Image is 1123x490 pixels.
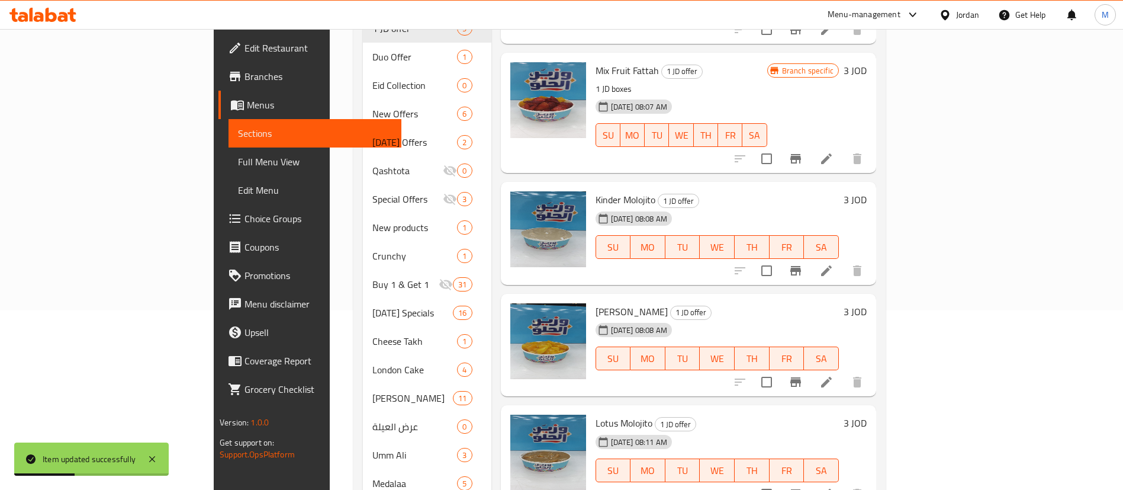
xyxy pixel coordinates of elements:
span: Crunchy [372,249,458,263]
div: items [457,164,472,178]
span: [PERSON_NAME] [372,391,453,405]
button: MO [630,347,665,370]
span: 5 [458,478,471,489]
span: SU [601,239,626,256]
span: WE [704,239,730,256]
span: 1 [458,52,471,63]
span: عرض العيلة [372,419,458,434]
span: TU [670,462,696,479]
span: 6 [458,108,471,120]
span: Branch specific [777,65,838,76]
span: TU [649,127,664,144]
img: Mango Fattah [510,303,586,379]
a: Branches [218,62,401,91]
div: items [457,334,472,348]
div: items [453,306,472,320]
span: London Cake [372,363,458,377]
button: SA [804,347,839,370]
a: Edit menu item [819,152,834,166]
span: Cheese Takh [372,334,458,348]
span: 0 [458,421,471,433]
span: Eid Collection [372,78,458,92]
div: Menu-management [828,8,900,22]
span: SA [747,127,762,144]
span: Promotions [244,268,392,283]
span: Select to update [754,370,779,395]
div: 1 JD offer [670,306,712,320]
div: items [457,192,472,206]
span: Umm Ali [372,448,458,462]
span: Menu disclaimer [244,297,392,311]
span: Grocery Checklist [244,382,392,396]
a: Edit Menu [229,176,401,204]
button: TU [645,123,669,147]
p: 1 JD boxes [596,82,767,97]
a: Edit menu item [819,264,834,278]
button: SU [596,459,631,482]
span: 0 [458,165,471,177]
span: TH [699,127,713,144]
div: items [457,135,472,149]
div: items [457,78,472,92]
div: Ramadan Specials [372,306,453,320]
span: 1.0.0 [250,415,269,430]
span: 1 JD offer [671,306,711,319]
a: Support.OpsPlatform [220,447,295,462]
span: Select to update [754,258,779,283]
button: TU [665,235,700,259]
span: 16 [453,308,471,319]
div: [DATE] Offers2 [363,128,491,156]
button: delete [843,145,871,173]
span: FR [774,350,800,367]
button: TH [735,347,770,370]
span: Lotus Molojito [596,414,652,432]
button: SU [596,235,631,259]
button: Branch-specific-item [781,145,810,173]
span: WE [674,127,688,144]
div: items [457,419,472,434]
div: Independence Day Offers [372,135,458,149]
span: Full Menu View [238,155,392,169]
a: Coupons [218,233,401,261]
div: London Cake4 [363,356,491,384]
span: 11 [453,393,471,404]
div: Crunchy1 [363,242,491,270]
div: 1 JD offer [658,194,699,208]
span: [DATE] 08:08 AM [606,325,672,336]
button: FR [770,235,805,259]
span: Get support on: [220,435,274,450]
button: TH [735,459,770,482]
span: SU [601,350,626,367]
div: Qashtota0 [363,156,491,185]
span: TU [670,239,696,256]
div: Item updated successfully [43,453,136,466]
div: Eid Collection0 [363,71,491,100]
span: MO [635,239,661,256]
div: Umm Ali3 [363,441,491,469]
span: 1 JD offer [662,65,702,78]
div: Special Offers [372,192,443,206]
span: Coupons [244,240,392,254]
span: Branches [244,69,392,84]
span: FR [723,127,738,144]
span: FR [774,239,800,256]
button: Branch-specific-item [781,368,810,396]
div: Qashtota [372,164,443,178]
svg: Inactive section [439,277,453,292]
div: 1 JD offer [655,417,696,431]
svg: Inactive section [443,192,457,206]
div: Cheese Takh1 [363,327,491,356]
span: TH [739,462,765,479]
button: FR [718,123,742,147]
span: TH [739,239,765,256]
img: Kinder Molojito [510,191,586,267]
span: Kinder Molojito [596,191,655,209]
button: TH [694,123,718,147]
div: items [453,391,472,405]
a: Sections [229,119,401,148]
